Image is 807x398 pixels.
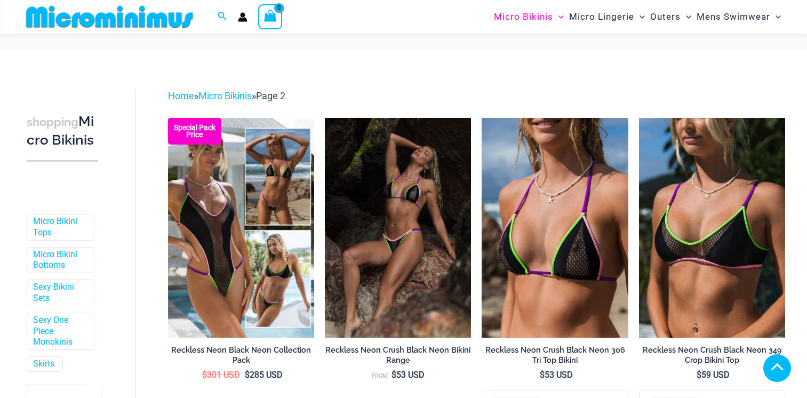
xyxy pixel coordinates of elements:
[770,3,781,30] span: Menu Toggle
[491,3,566,30] a: Micro BikinisMenu ToggleMenu Toggle
[391,370,425,380] bdi: 53 USD
[490,2,786,32] nav: Site Navigation
[22,5,197,29] img: MM SHOP LOGO FLAT
[694,3,784,30] a: Mens SwimwearMenu ToggleMenu Toggle
[540,370,573,380] bdi: 53 USD
[697,370,701,380] span: $
[168,90,194,101] a: Home
[482,118,628,337] a: Reckless Neon Crush Black Neon 306 Tri Top 01Reckless Neon Crush Black Neon 306 Tri Top 296 Cheek...
[245,370,283,380] bdi: 285 USD
[372,372,389,379] span: From:
[681,3,691,30] span: Menu Toggle
[569,3,634,30] span: Micro Lingerie
[168,124,221,138] b: Special Pack Price
[634,3,645,30] span: Menu Toggle
[566,3,648,30] a: Micro LingerieMenu ToggleMenu Toggle
[168,345,314,365] h2: Reckless Neon Black Neon Collection Pack
[202,370,240,380] bdi: 301 USD
[325,345,471,365] h2: Reckless Neon Crush Black Neon Bikini Range
[202,370,207,380] span: $
[218,10,227,23] a: Search icon link
[391,370,396,380] span: $
[639,118,785,337] a: Reckless Neon Crush Black Neon 349 Crop Top 02Reckless Neon Crush Black Neon 349 Crop Top 01Reckl...
[540,370,545,380] span: $
[168,118,314,337] a: Collection Pack Top BTop B
[325,345,471,369] a: Reckless Neon Crush Black Neon Bikini Range
[697,370,730,380] bdi: 59 USD
[258,4,283,29] a: View Shopping Cart, empty
[33,249,86,272] a: Micro Bikini Bottoms
[650,3,681,30] span: Outers
[33,359,54,370] a: Skirts
[325,118,471,337] a: Reckless Neon Crush Black Neon 306 Tri Top 296 Cheeky 04Reckless Neon Crush Black Neon 349 Crop T...
[639,345,785,369] a: Reckless Neon Crush Black Neon 349 Crop Bikini Top
[639,118,785,337] img: Reckless Neon Crush Black Neon 349 Crop Top 02
[198,90,252,101] a: Micro Bikinis
[33,282,86,304] a: Sexy Bikini Sets
[168,345,314,369] a: Reckless Neon Black Neon Collection Pack
[256,90,285,101] span: Page 2
[639,345,785,365] h2: Reckless Neon Crush Black Neon 349 Crop Bikini Top
[325,118,471,337] img: Reckless Neon Crush Black Neon 306 Tri Top 296 Cheeky 04
[245,370,250,380] span: $
[482,345,628,365] h2: Reckless Neon Crush Black Neon 306 Tri Top Bikini
[33,216,86,238] a: Micro Bikini Tops
[27,115,78,129] span: shopping
[697,3,770,30] span: Mens Swimwear
[553,3,564,30] span: Menu Toggle
[238,12,247,22] a: Account icon link
[648,3,694,30] a: OutersMenu ToggleMenu Toggle
[168,118,314,337] img: Collection Pack
[482,345,628,369] a: Reckless Neon Crush Black Neon 306 Tri Top Bikini
[27,113,98,149] h3: Micro Bikinis
[168,90,285,101] span: » »
[33,315,86,348] a: Sexy One Piece Monokinis
[482,118,628,337] img: Reckless Neon Crush Black Neon 306 Tri Top 01
[494,3,553,30] span: Micro Bikinis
